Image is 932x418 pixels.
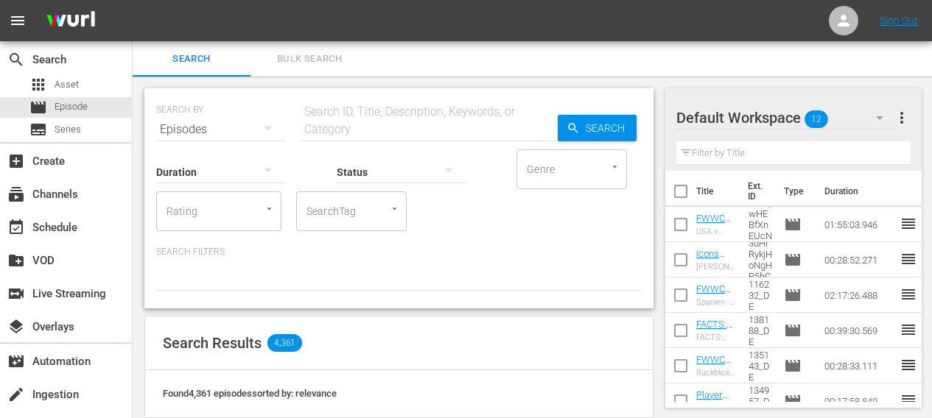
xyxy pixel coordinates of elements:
[7,285,25,302] span: Live Streaming
[7,318,25,336] span: Overlays
[900,392,917,409] span: reorder
[900,250,917,268] span: reorder
[676,97,897,138] div: Default Workspace
[7,152,25,170] span: Create
[29,121,47,138] span: Series
[784,216,802,233] span: Episode
[893,109,911,127] span: more_vert
[819,277,900,313] td: 02:17:26.488
[696,262,737,272] div: [PERSON_NAME] | Icons
[784,251,802,269] span: Episode
[784,286,802,304] span: Episode
[900,286,917,303] span: reorder
[743,348,779,383] td: 135143_DE
[7,386,25,403] span: Ingestion
[29,99,47,116] span: Episode
[900,321,917,339] span: reorder
[696,283,735,405] a: FWWC 2023, [GEOGRAPHIC_DATA] v [GEOGRAPHIC_DATA] ([GEOGRAPHIC_DATA])
[388,202,402,216] button: Open
[7,252,25,269] span: VOD
[55,122,81,137] span: Series
[580,115,637,141] span: Search
[141,51,242,68] span: Search
[893,100,911,135] button: more_vert
[819,348,900,383] td: 00:28:33.111
[262,202,276,216] button: Open
[743,277,779,313] td: 116232_DE
[7,219,25,236] span: Schedule
[7,353,25,370] span: Automation
[784,392,802,410] span: Episode
[784,322,802,339] span: Episode
[819,313,900,348] td: 00:39:30.569
[784,357,802,375] span: Episode
[29,76,47,93] span: Asset
[696,248,735,303] a: Icons EP4, [PERSON_NAME] (DE)
[743,242,779,277] td: 5L083dHiRykjHoNgHP5hCb_DE
[7,51,25,68] span: Search
[558,115,637,141] button: Search
[35,4,106,38] img: ans4CAIJ8jUAAAAAAAAAAAAAAAAAAAAAAAAgQb4GAAAAAAAAAAAAAAAAAAAAAAAAJMjXAAAAAAAAAAAAAAAAAAAAAAAAgAT5G...
[7,185,25,203] span: Channels
[163,388,337,399] span: Found 4,361 episodes sorted by: relevance
[696,227,737,236] div: USA v [GEOGRAPHIC_DATA] | Finale | FIFA Frauen-Weltmeisterschaft [GEOGRAPHIC_DATA] 2019™ | Spiel ...
[900,215,917,233] span: reorder
[880,15,918,26] a: Sign Out
[267,334,302,352] span: 4,361
[696,297,737,307] div: Spanien - [GEOGRAPHIC_DATA] | Finale | FIFA Frauen-Weltmeisterschaft [GEOGRAPHIC_DATA] & Neuseela...
[608,160,622,174] button: Open
[163,334,262,352] span: Search Results
[301,103,558,138] div: Search ID, Title, Description, Keywords, or Category
[9,12,27,29] span: menu
[696,333,737,342] div: FACTS: USA vs. [GEOGRAPHIC_DATA] | [GEOGRAPHIC_DATA] 2015
[696,319,735,396] a: FACTS: FWWC 2015, USA v [GEOGRAPHIC_DATA] (DE)
[805,104,829,135] span: 12
[900,356,917,374] span: reorder
[259,51,360,68] span: Bulk Search
[156,246,642,258] p: Search Filters:
[55,77,79,92] span: Asset
[739,171,776,212] th: Ext. ID
[819,242,900,277] td: 00:28:52.271
[775,171,816,212] th: Type
[696,368,737,378] div: Rückblick | FIFA U-20 Frauen-Weltmeisterschaft
[696,354,733,409] a: FWWC U-20 Finals, Highlights (DE)
[816,171,904,212] th: Duration
[696,213,735,323] a: FWWC 2019, [GEOGRAPHIC_DATA] v [GEOGRAPHIC_DATA], Final - FMR (DE)
[819,207,900,242] td: 01:55:03.946
[55,99,88,114] span: Episode
[743,207,779,242] td: 6qWXTJQwHEBfXnEUcNfI0f_DE
[743,313,779,348] td: 138188_DE
[696,171,739,212] th: Title
[156,109,286,150] div: Episodes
